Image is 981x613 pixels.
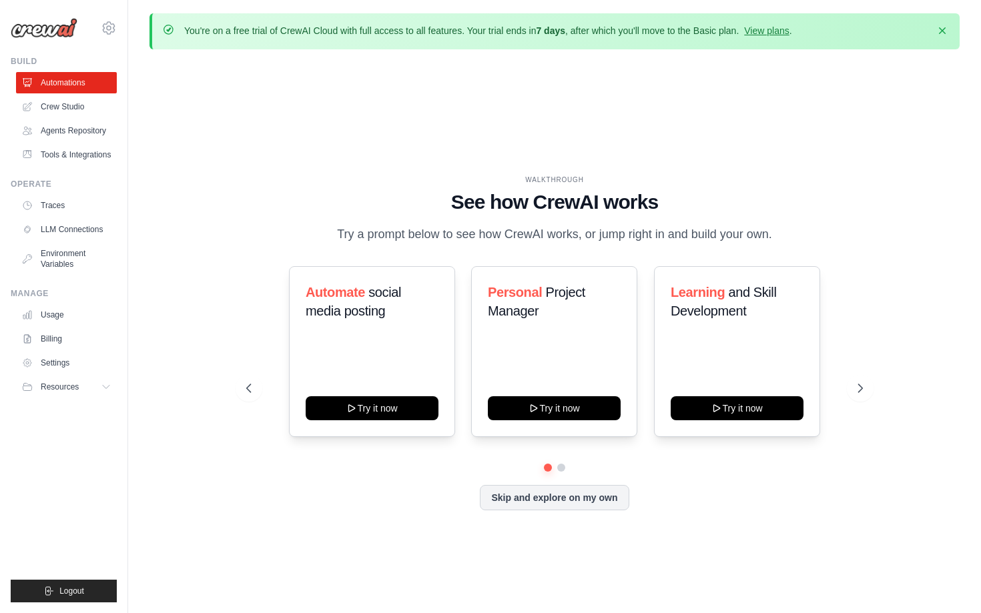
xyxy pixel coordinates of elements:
button: Logout [11,580,117,602]
button: Skip and explore on my own [480,485,629,510]
div: WALKTHROUGH [246,175,862,185]
span: Logout [59,586,84,596]
span: social media posting [306,285,401,318]
span: Project Manager [488,285,585,318]
div: Build [11,56,117,67]
img: Logo [11,18,77,38]
iframe: Chat Widget [914,549,981,613]
a: Traces [16,195,117,216]
button: Try it now [671,396,803,420]
a: Crew Studio [16,96,117,117]
a: Settings [16,352,117,374]
span: and Skill Development [671,285,776,318]
strong: 7 days [536,25,565,36]
span: Automate [306,285,365,299]
button: Try it now [306,396,438,420]
h1: See how CrewAI works [246,190,862,214]
span: Resources [41,382,79,392]
a: Environment Variables [16,243,117,275]
a: Automations [16,72,117,93]
a: Agents Repository [16,120,117,141]
a: Billing [16,328,117,350]
p: Try a prompt below to see how CrewAI works, or jump right in and build your own. [330,225,779,244]
p: You're on a free trial of CrewAI Cloud with full access to all features. Your trial ends in , aft... [184,24,792,37]
a: Usage [16,304,117,326]
button: Resources [16,376,117,398]
div: Manage [11,288,117,299]
a: LLM Connections [16,219,117,240]
span: Learning [671,285,725,299]
div: Operate [11,179,117,189]
a: View plans [744,25,789,36]
button: Try it now [488,396,621,420]
span: Personal [488,285,542,299]
a: Tools & Integrations [16,144,117,165]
